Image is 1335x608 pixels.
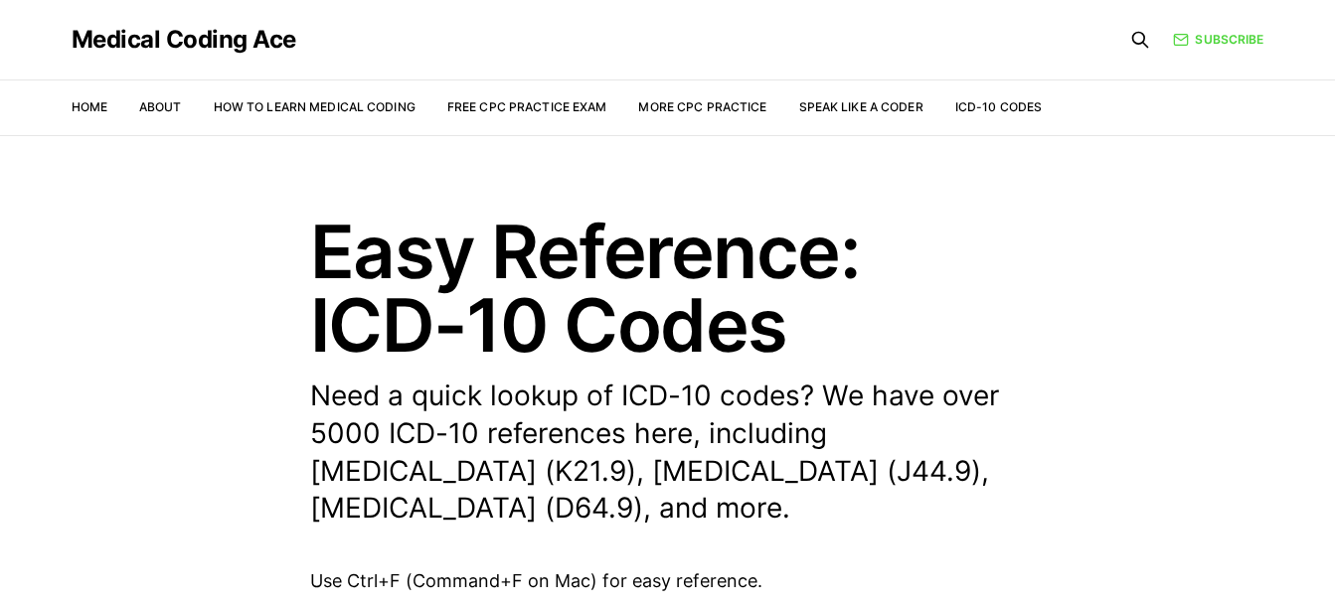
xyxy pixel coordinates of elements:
[447,99,607,114] a: Free CPC Practice Exam
[139,99,182,114] a: About
[310,567,1026,596] p: Use Ctrl+F (Command+F on Mac) for easy reference.
[1173,30,1263,49] a: Subscribe
[72,28,296,52] a: Medical Coding Ace
[72,99,107,114] a: Home
[310,215,1026,362] h1: Easy Reference: ICD-10 Codes
[310,378,1026,528] p: Need a quick lookup of ICD-10 codes? We have over 5000 ICD-10 references here, including [MEDICAL...
[214,99,416,114] a: How to Learn Medical Coding
[638,99,766,114] a: More CPC Practice
[799,99,923,114] a: Speak Like a Coder
[955,99,1042,114] a: ICD-10 Codes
